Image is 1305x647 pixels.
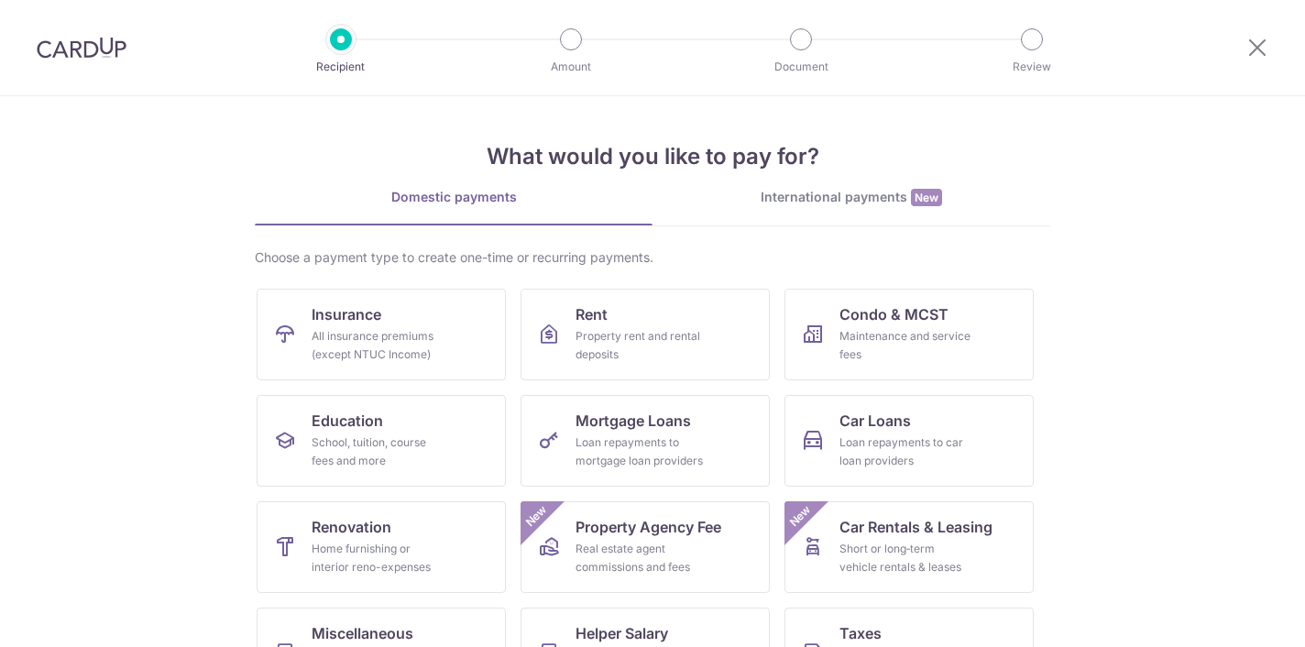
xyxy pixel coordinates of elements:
[503,58,639,76] p: Amount
[576,516,721,538] span: Property Agency Fee
[784,395,1034,487] a: Car LoansLoan repayments to car loan providers
[255,140,1050,173] h4: What would you like to pay for?
[312,622,413,644] span: Miscellaneous
[576,622,668,644] span: Helper Salary
[784,501,1034,593] a: Car Rentals & LeasingShort or long‑term vehicle rentals & leasesNew
[839,410,911,432] span: Car Loans
[964,58,1100,76] p: Review
[839,303,949,325] span: Condo & MCST
[839,433,971,470] div: Loan repayments to car loan providers
[521,501,552,532] span: New
[576,540,707,576] div: Real estate agent commissions and fees
[312,540,444,576] div: Home furnishing or interior reno-expenses
[255,188,652,206] div: Domestic payments
[312,303,381,325] span: Insurance
[312,327,444,364] div: All insurance premiums (except NTUC Income)
[521,501,770,593] a: Property Agency FeeReal estate agent commissions and feesNew
[784,289,1034,380] a: Condo & MCSTMaintenance and service fees
[733,58,869,76] p: Document
[576,303,608,325] span: Rent
[273,58,409,76] p: Recipient
[839,516,992,538] span: Car Rentals & Leasing
[785,501,816,532] span: New
[1187,592,1287,638] iframe: Opens a widget where you can find more information
[839,327,971,364] div: Maintenance and service fees
[312,516,391,538] span: Renovation
[312,433,444,470] div: School, tuition, course fees and more
[255,248,1050,267] div: Choose a payment type to create one-time or recurring payments.
[521,395,770,487] a: Mortgage LoansLoan repayments to mortgage loan providers
[911,189,942,206] span: New
[576,327,707,364] div: Property rent and rental deposits
[576,410,691,432] span: Mortgage Loans
[37,37,126,59] img: CardUp
[576,433,707,470] div: Loan repayments to mortgage loan providers
[257,501,506,593] a: RenovationHome furnishing or interior reno-expenses
[839,540,971,576] div: Short or long‑term vehicle rentals & leases
[652,188,1050,207] div: International payments
[257,395,506,487] a: EducationSchool, tuition, course fees and more
[839,622,882,644] span: Taxes
[257,289,506,380] a: InsuranceAll insurance premiums (except NTUC Income)
[521,289,770,380] a: RentProperty rent and rental deposits
[312,410,383,432] span: Education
